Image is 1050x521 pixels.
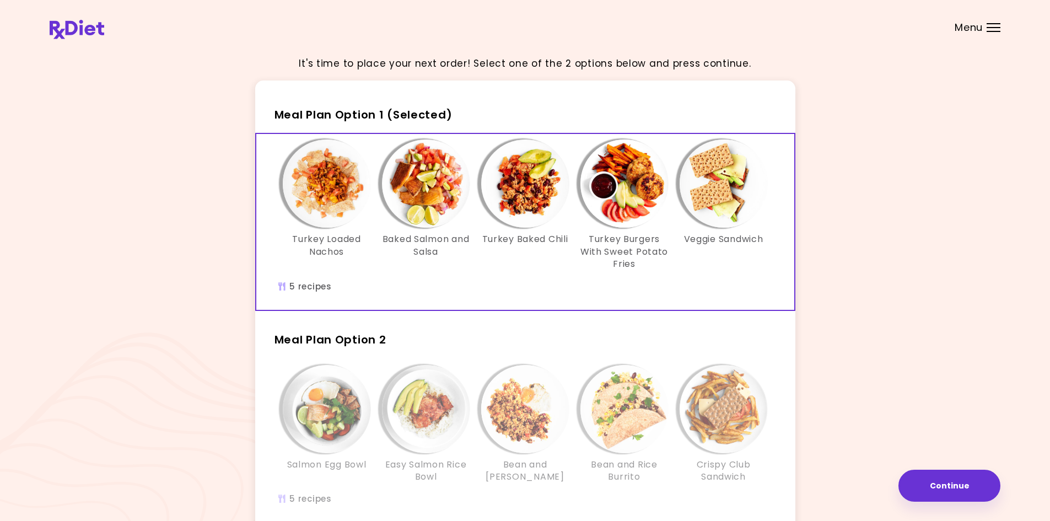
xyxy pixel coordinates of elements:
[575,365,674,484] div: Info - Bean and Rice Burrito - Meal Plan Option 2
[580,233,669,270] h3: Turkey Burgers With Sweet Potato Fries
[376,365,476,484] div: Info - Easy Salmon Rice Bowl - Meal Plan Option 2
[482,233,568,245] h3: Turkey Baked Chili
[274,332,386,347] span: Meal Plan Option 2
[674,365,773,484] div: Info - Crispy Club Sandwich - Meal Plan Option 2
[283,233,371,258] h3: Turkey Loaded Nachos
[898,470,1000,502] button: Continue
[476,139,575,270] div: Info - Turkey Baked Chili - Meal Plan Option 1 (Selected)
[287,459,367,471] h3: Salmon Egg Bowl
[481,459,569,484] h3: Bean and [PERSON_NAME]
[277,139,376,270] div: Info - Turkey Loaded Nachos - Meal Plan Option 1 (Selected)
[674,139,773,270] div: Info - Veggie Sandwich - Meal Plan Option 1 (Selected)
[580,459,669,484] h3: Bean and Rice Burrito
[274,107,453,122] span: Meal Plan Option 1 (Selected)
[955,23,983,33] span: Menu
[575,139,674,270] div: Info - Turkey Burgers With Sweet Potato Fries - Meal Plan Option 1 (Selected)
[376,139,476,270] div: Info - Baked Salmon and Salsa - Meal Plan Option 1 (Selected)
[299,56,751,71] p: It's time to place your next order! Select one of the 2 options below and press continue.
[277,365,376,484] div: Info - Salmon Egg Bowl - Meal Plan Option 2
[680,459,768,484] h3: Crispy Club Sandwich
[382,459,470,484] h3: Easy Salmon Rice Bowl
[684,233,763,245] h3: Veggie Sandwich
[50,20,104,39] img: RxDiet
[476,365,575,484] div: Info - Bean and Tomato Quinoa - Meal Plan Option 2
[382,233,470,258] h3: Baked Salmon and Salsa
